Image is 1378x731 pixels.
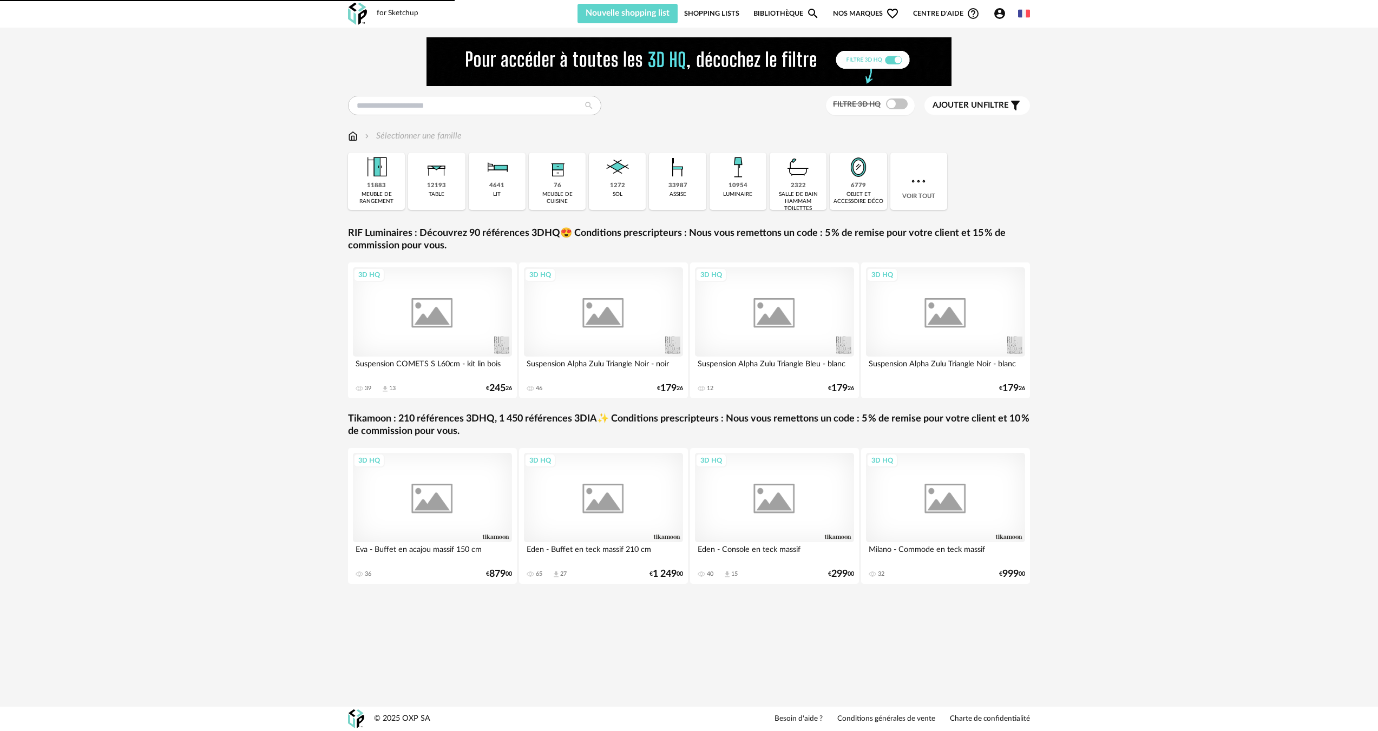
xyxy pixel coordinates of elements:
div: 76 [554,182,561,190]
div: luminaire [723,191,752,198]
div: 1272 [610,182,625,190]
div: 46 [536,385,542,392]
span: 245 [489,385,506,392]
a: BibliothèqueMagnify icon [753,4,819,23]
div: Suspension COMETS S L60cm - kit lin bois [353,357,512,378]
div: Eden - Console en teck massif [695,542,854,564]
span: Help Circle Outline icon [967,7,980,20]
img: Salle%20de%20bain.png [784,153,813,182]
span: Magnify icon [806,7,819,20]
img: Meuble%20de%20rangement.png [362,153,391,182]
a: Charte de confidentialité [950,714,1030,724]
div: © 2025 OXP SA [374,714,430,724]
div: 6779 [851,182,866,190]
a: Besoin d'aide ? [775,714,823,724]
span: Account Circle icon [993,7,1006,20]
div: sol [613,191,622,198]
div: 3D HQ [353,268,385,282]
span: Download icon [723,570,731,578]
div: 12193 [427,182,446,190]
div: assise [670,191,686,198]
img: Miroir.png [844,153,873,182]
span: Filter icon [1009,99,1022,112]
div: lit [493,191,501,198]
div: 65 [536,570,542,578]
img: Table.png [422,153,451,182]
div: Voir tout [890,153,947,210]
div: salle de bain hammam toilettes [773,191,823,212]
span: Filtre 3D HQ [833,101,881,108]
img: Luminaire.png [723,153,752,182]
span: filtre [933,100,1009,111]
span: 999 [1002,570,1019,578]
img: Rangement.png [543,153,572,182]
span: Ajouter un [933,101,983,109]
img: svg+xml;base64,PHN2ZyB3aWR0aD0iMTYiIGhlaWdodD0iMTYiIHZpZXdCb3g9IjAgMCAxNiAxNiIgZmlsbD0ibm9uZSIgeG... [363,130,371,142]
div: Suspension Alpha Zulu Triangle Bleu - blanc [695,357,854,378]
a: 3D HQ Milano - Commode en teck massif 32 €99900 [861,448,1030,584]
div: 32 [878,570,884,578]
div: Sélectionner une famille [363,130,462,142]
button: Nouvelle shopping list [578,4,678,23]
a: 3D HQ Eden - Console en teck massif 40 Download icon 15 €29900 [690,448,859,584]
span: Account Circle icon [993,7,1011,20]
div: 3D HQ [695,268,727,282]
div: meuble de cuisine [532,191,582,205]
span: Download icon [381,385,389,393]
div: € 26 [657,385,683,392]
a: Conditions générales de vente [837,714,935,724]
div: 10954 [729,182,747,190]
div: Eden - Buffet en teck massif 210 cm [524,542,683,564]
div: 3D HQ [695,453,727,467]
a: 3D HQ Suspension Alpha Zulu Triangle Noir - noir 46 €17926 [519,262,688,398]
img: Sol.png [603,153,632,182]
div: Suspension Alpha Zulu Triangle Noir - blanc [866,357,1025,378]
div: meuble de rangement [351,191,402,205]
div: € 00 [999,570,1025,578]
span: 879 [489,570,506,578]
a: 3D HQ Eden - Buffet en teck massif 210 cm 65 Download icon 27 €1 24900 [519,448,688,584]
div: 39 [365,385,371,392]
span: Nouvelle shopping list [586,9,670,17]
div: 12 [707,385,713,392]
div: € 00 [486,570,512,578]
div: 3D HQ [867,268,898,282]
div: 3D HQ [524,268,556,282]
button: Ajouter unfiltre Filter icon [924,96,1030,115]
div: € 26 [828,385,854,392]
img: FILTRE%20HQ%20NEW_V1%20(4).gif [426,37,952,86]
a: 3D HQ Suspension Alpha Zulu Triangle Noir - blanc €17926 [861,262,1030,398]
div: € 00 [828,570,854,578]
span: 179 [660,385,677,392]
div: € 00 [649,570,683,578]
span: 1 249 [653,570,677,578]
span: Heart Outline icon [886,7,899,20]
span: Centre d'aideHelp Circle Outline icon [913,7,980,20]
a: 3D HQ Eva - Buffet en acajou massif 150 cm 36 €87900 [348,448,517,584]
span: 299 [831,570,848,578]
img: fr [1018,8,1030,19]
img: more.7b13dc1.svg [909,172,928,191]
a: 3D HQ Suspension Alpha Zulu Triangle Bleu - blanc 12 €17926 [690,262,859,398]
div: 33987 [668,182,687,190]
span: 179 [1002,385,1019,392]
a: 3D HQ Suspension COMETS S L60cm - kit lin bois 39 Download icon 13 €24526 [348,262,517,398]
img: Assise.png [663,153,692,182]
div: € 26 [486,385,512,392]
div: Suspension Alpha Zulu Triangle Noir - noir [524,357,683,378]
div: 2322 [791,182,806,190]
img: Literie.png [482,153,511,182]
span: Download icon [552,570,560,578]
a: RIF Luminaires : Découvrez 90 références 3DHQ😍 Conditions prescripteurs : Nous vous remettons un ... [348,227,1030,253]
div: 15 [731,570,738,578]
div: 11883 [367,182,386,190]
div: for Sketchup [377,9,418,18]
div: 3D HQ [867,453,898,467]
div: 3D HQ [353,453,385,467]
img: OXP [348,3,367,25]
div: table [429,191,444,198]
a: Tikamoon : 210 références 3DHQ, 1 450 références 3DIA✨ Conditions prescripteurs : Nous vous remet... [348,413,1030,438]
span: 179 [831,385,848,392]
img: svg+xml;base64,PHN2ZyB3aWR0aD0iMTYiIGhlaWdodD0iMTciIHZpZXdCb3g9IjAgMCAxNiAxNyIgZmlsbD0ibm9uZSIgeG... [348,130,358,142]
div: 13 [389,385,396,392]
